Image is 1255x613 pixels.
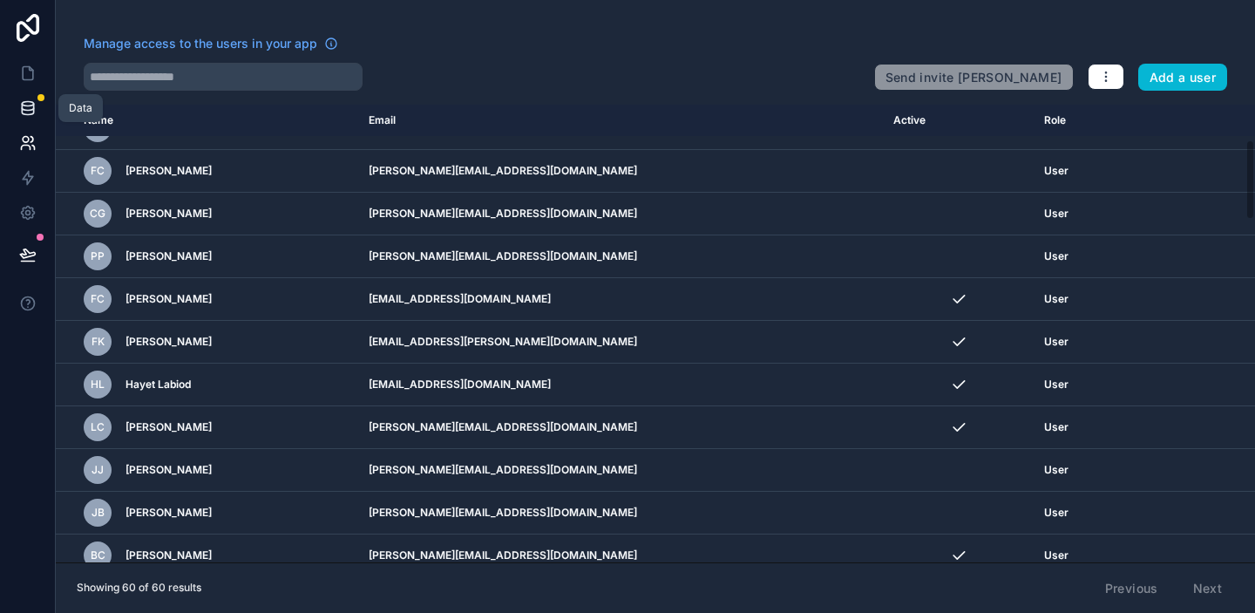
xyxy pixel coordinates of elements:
td: [EMAIL_ADDRESS][DOMAIN_NAME] [358,278,884,321]
a: Manage access to the users in your app [84,35,338,52]
span: User [1044,420,1068,434]
td: [PERSON_NAME][EMAIL_ADDRESS][DOMAIN_NAME] [358,449,884,492]
td: [EMAIL_ADDRESS][PERSON_NAME][DOMAIN_NAME] [358,321,884,364]
span: User [1044,207,1068,221]
span: Hayet Labiod [125,378,191,392]
td: [PERSON_NAME][EMAIL_ADDRESS][DOMAIN_NAME] [358,193,884,235]
span: JJ [92,463,104,477]
td: [PERSON_NAME][EMAIL_ADDRESS][DOMAIN_NAME] [358,406,884,449]
span: User [1044,335,1068,349]
span: [PERSON_NAME] [125,548,212,562]
td: [EMAIL_ADDRESS][DOMAIN_NAME] [358,364,884,406]
span: User [1044,292,1068,306]
span: [PERSON_NAME] [125,207,212,221]
span: [PERSON_NAME] [125,292,212,306]
span: HL [91,378,105,392]
span: FC [91,164,105,178]
span: LC [91,420,105,434]
th: Role [1034,105,1185,137]
td: [PERSON_NAME][EMAIL_ADDRESS][DOMAIN_NAME] [358,492,884,535]
span: Manage access to the users in your app [84,35,317,52]
span: FC [91,292,105,306]
div: Data [69,101,92,115]
span: [PERSON_NAME] [125,249,212,263]
span: User [1044,463,1068,477]
span: User [1044,164,1068,178]
td: [PERSON_NAME][EMAIL_ADDRESS][DOMAIN_NAME] [358,535,884,577]
span: User [1044,506,1068,520]
span: PP [91,249,105,263]
span: [PERSON_NAME] [125,164,212,178]
th: Email [358,105,884,137]
th: Name [56,105,358,137]
span: [PERSON_NAME] [125,420,212,434]
span: User [1044,249,1068,263]
span: Showing 60 of 60 results [77,581,201,595]
span: FK [92,335,105,349]
span: [PERSON_NAME] [125,506,212,520]
td: [PERSON_NAME][EMAIL_ADDRESS][DOMAIN_NAME] [358,150,884,193]
span: CG [90,207,105,221]
button: Add a user [1138,64,1228,92]
span: [PERSON_NAME] [125,335,212,349]
span: User [1044,378,1068,392]
span: BC [91,548,105,562]
span: JB [92,506,105,520]
div: scrollable content [56,105,1255,562]
td: [PERSON_NAME][EMAIL_ADDRESS][DOMAIN_NAME] [358,235,884,278]
th: Active [883,105,1033,137]
span: User [1044,548,1068,562]
span: [PERSON_NAME] [125,463,212,477]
